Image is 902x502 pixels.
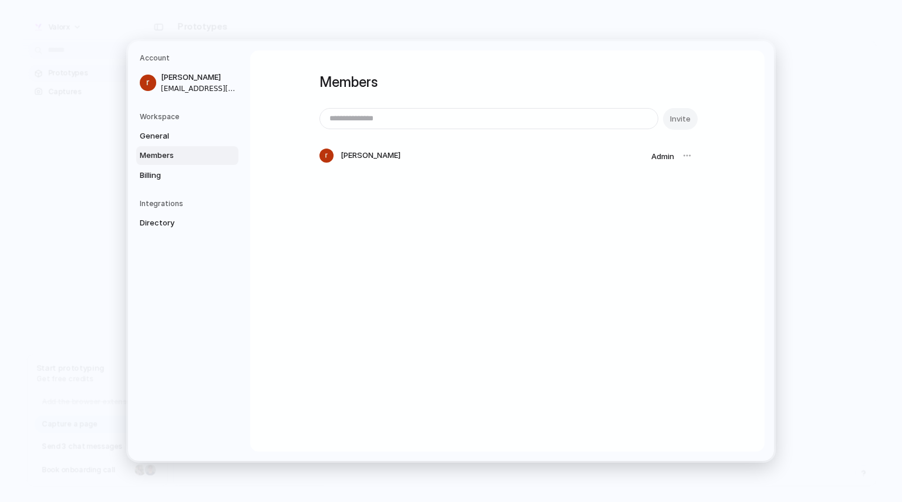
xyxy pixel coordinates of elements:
h1: Members [319,72,695,93]
h5: Workspace [140,112,238,122]
a: Directory [136,214,238,233]
span: [PERSON_NAME] [161,72,236,83]
h5: Integrations [140,198,238,209]
a: Members [136,146,238,165]
a: Billing [136,166,238,185]
span: Members [140,150,215,161]
a: General [136,127,238,146]
span: General [140,130,215,142]
span: [EMAIL_ADDRESS][DOMAIN_NAME] [161,83,236,94]
span: Billing [140,170,215,181]
span: Admin [651,151,674,161]
a: [PERSON_NAME][EMAIL_ADDRESS][DOMAIN_NAME] [136,68,238,97]
h5: Account [140,53,238,63]
span: Directory [140,217,215,229]
span: [PERSON_NAME] [341,150,400,161]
